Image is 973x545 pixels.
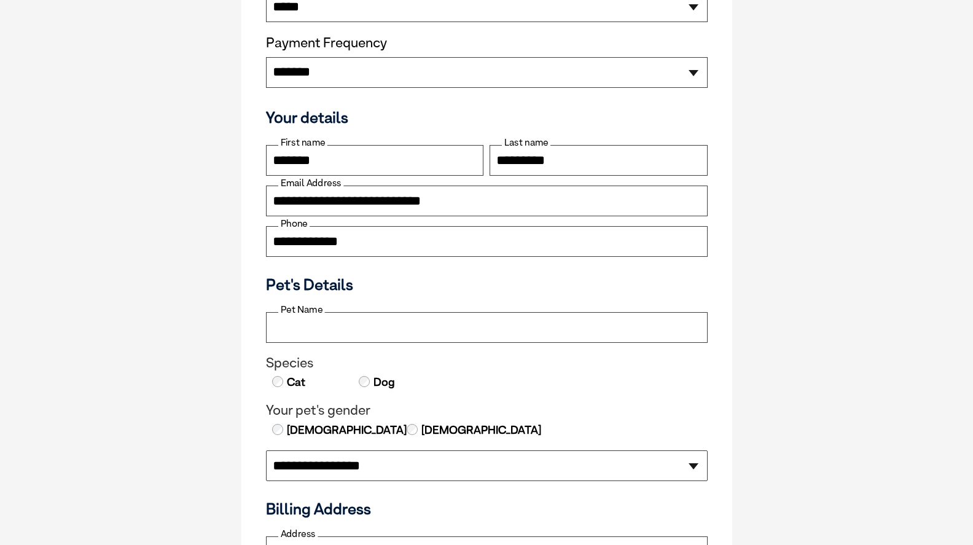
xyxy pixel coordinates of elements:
label: [DEMOGRAPHIC_DATA] [286,422,407,438]
label: Last name [502,137,550,148]
label: Phone [278,218,310,229]
label: Payment Frequency [266,35,387,51]
label: Email Address [278,178,343,189]
label: Address [278,528,318,539]
h3: Pet's Details [261,275,713,294]
legend: Your pet's gender [266,402,708,418]
label: Dog [372,374,395,390]
label: First name [278,137,327,148]
legend: Species [266,355,708,371]
h3: Billing Address [266,500,708,518]
label: Cat [286,374,305,390]
h3: Your details [266,108,708,127]
label: [DEMOGRAPHIC_DATA] [420,422,541,438]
